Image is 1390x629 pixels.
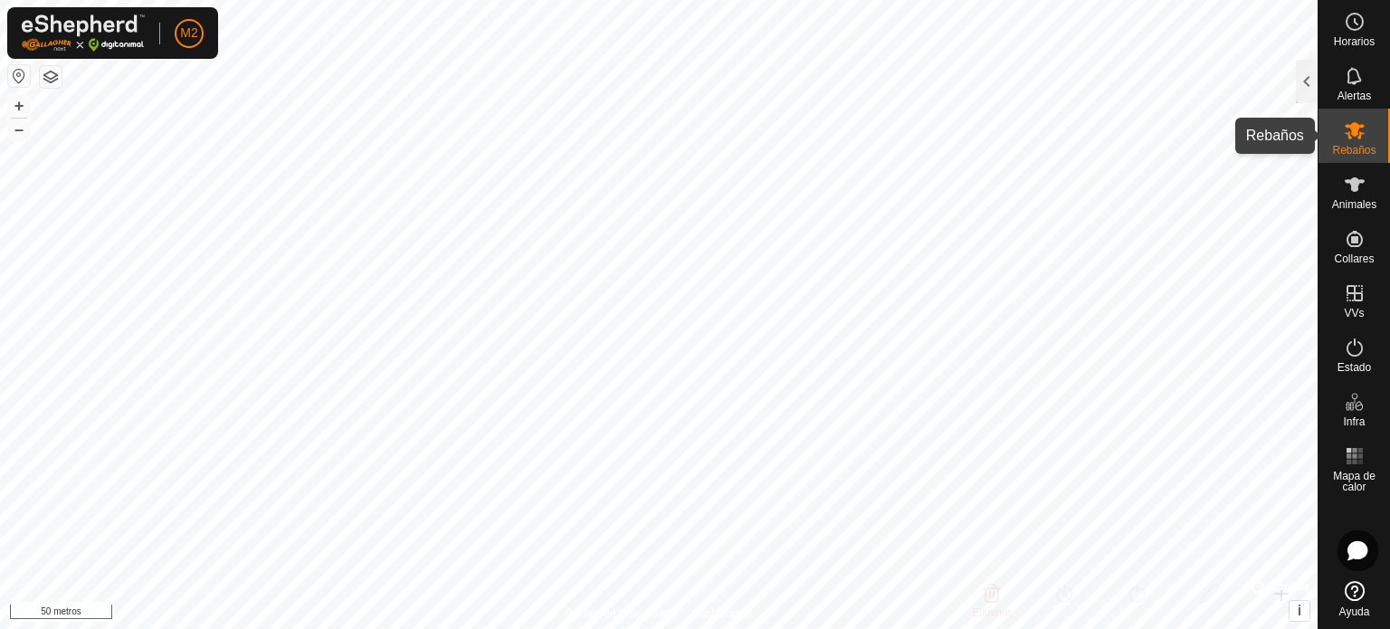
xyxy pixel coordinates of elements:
[1290,601,1309,621] button: i
[1332,198,1376,211] font: Animales
[1343,415,1365,428] font: Infra
[1298,603,1301,618] font: i
[1332,144,1376,157] font: Rebaños
[566,607,670,620] font: Política de Privacidad
[1338,90,1371,102] font: Alertas
[691,607,752,620] font: Contáctanos
[14,119,24,138] font: –
[566,605,670,622] a: Política de Privacidad
[40,66,62,88] button: Capas del Mapa
[1319,574,1390,624] a: Ayuda
[1334,253,1374,265] font: Collares
[180,25,197,40] font: M2
[691,605,752,622] a: Contáctanos
[1333,470,1376,493] font: Mapa de calor
[8,95,30,117] button: +
[8,65,30,87] button: Restablecer mapa
[8,119,30,140] button: –
[14,96,24,115] font: +
[1344,307,1364,319] font: VVs
[1339,605,1370,618] font: Ayuda
[1338,361,1371,374] font: Estado
[1334,35,1375,48] font: Horarios
[22,14,145,52] img: Logotipo de Gallagher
